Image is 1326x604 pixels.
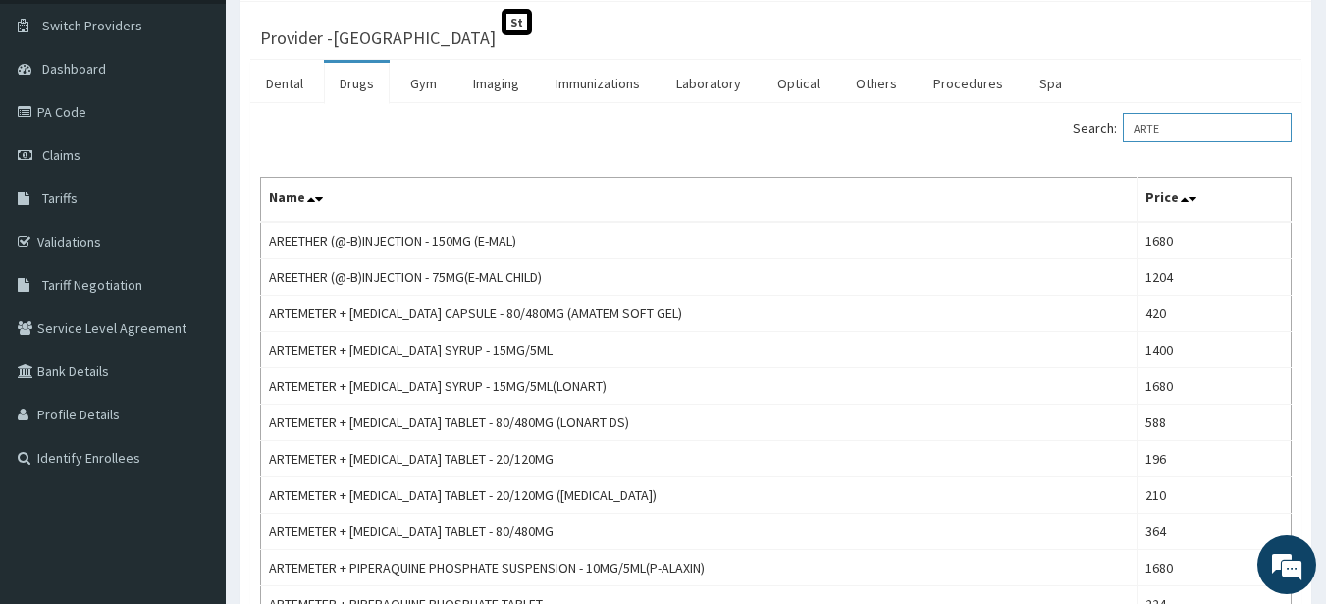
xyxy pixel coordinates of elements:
[502,9,532,35] span: St
[1138,332,1292,368] td: 1400
[42,190,78,207] span: Tariffs
[324,63,390,104] a: Drugs
[1138,441,1292,477] td: 196
[261,368,1138,405] td: ARTEMETER + [MEDICAL_DATA] SYRUP - 15MG/5ML(LONART)
[395,63,452,104] a: Gym
[261,178,1138,223] th: Name
[261,441,1138,477] td: ARTEMETER + [MEDICAL_DATA] TABLET - 20/120MG
[261,259,1138,296] td: AREETHER (@-B)INJECTION - 75MG(E-MAL CHILD)
[261,332,1138,368] td: ARTEMETER + [MEDICAL_DATA] SYRUP - 15MG/5ML
[1138,514,1292,550] td: 364
[42,146,80,164] span: Claims
[260,29,496,47] h3: Provider - [GEOGRAPHIC_DATA]
[457,63,535,104] a: Imaging
[762,63,835,104] a: Optical
[1024,63,1078,104] a: Spa
[42,60,106,78] span: Dashboard
[261,550,1138,586] td: ARTEMETER + PIPERAQUINE PHOSPHATE SUSPENSION - 10MG/5ML(P-ALAXIN)
[1073,113,1292,142] label: Search:
[42,17,142,34] span: Switch Providers
[261,405,1138,441] td: ARTEMETER + [MEDICAL_DATA] TABLET - 80/480MG (LONART DS)
[1138,296,1292,332] td: 420
[918,63,1019,104] a: Procedures
[1138,368,1292,405] td: 1680
[1138,477,1292,514] td: 210
[261,477,1138,514] td: ARTEMETER + [MEDICAL_DATA] TABLET - 20/120MG ([MEDICAL_DATA])
[840,63,913,104] a: Others
[1138,178,1292,223] th: Price
[36,98,80,147] img: d_794563401_company_1708531726252_794563401
[261,222,1138,259] td: AREETHER (@-B)INJECTION - 150MG (E-MAL)
[261,296,1138,332] td: ARTEMETER + [MEDICAL_DATA] CAPSULE - 80/480MG (AMATEM SOFT GEL)
[102,110,330,136] div: Chat with us now
[322,10,369,57] div: Minimize live chat window
[1138,550,1292,586] td: 1680
[1138,405,1292,441] td: 588
[1138,222,1292,259] td: 1680
[540,63,656,104] a: Immunizations
[1138,259,1292,296] td: 1204
[114,179,271,377] span: We're online!
[10,399,374,467] textarea: Type your message and hit 'Enter'
[42,276,142,294] span: Tariff Negotiation
[661,63,757,104] a: Laboratory
[250,63,319,104] a: Dental
[1123,113,1292,142] input: Search:
[261,514,1138,550] td: ARTEMETER + [MEDICAL_DATA] TABLET - 80/480MG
